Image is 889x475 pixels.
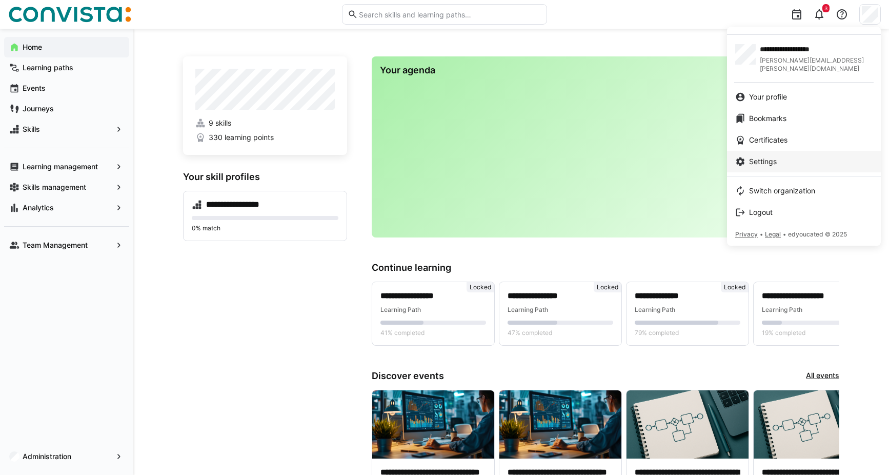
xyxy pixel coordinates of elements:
span: Switch organization [749,186,815,196]
span: Legal [765,230,781,238]
span: Settings [749,156,777,167]
span: [PERSON_NAME][EMAIL_ADDRESS][PERSON_NAME][DOMAIN_NAME] [760,56,873,73]
span: Certificates [749,135,787,145]
span: Privacy [735,230,758,238]
span: edyoucated © 2025 [788,230,847,238]
span: • [783,230,786,238]
span: • [760,230,763,238]
span: Your profile [749,92,787,102]
span: Logout [749,207,773,217]
span: Bookmarks [749,113,786,124]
